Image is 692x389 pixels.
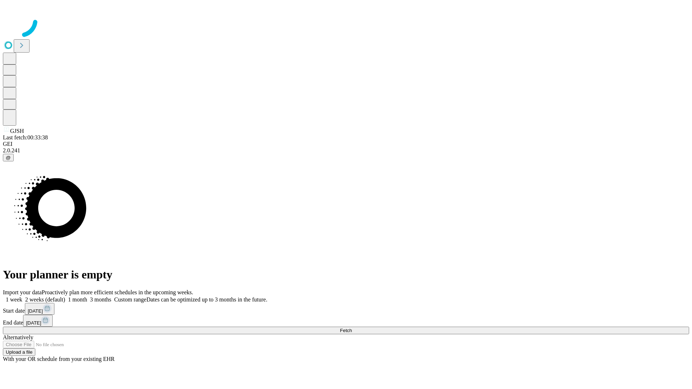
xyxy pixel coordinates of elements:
[3,134,48,140] span: Last fetch: 00:33:38
[114,296,146,303] span: Custom range
[3,289,42,295] span: Import your data
[90,296,111,303] span: 3 months
[3,334,33,340] span: Alternatively
[68,296,87,303] span: 1 month
[3,268,689,281] h1: Your planner is empty
[340,328,352,333] span: Fetch
[3,315,689,327] div: End date
[10,128,24,134] span: GJSH
[26,320,41,326] span: [DATE]
[23,315,53,327] button: [DATE]
[25,303,54,315] button: [DATE]
[3,356,115,362] span: With your OR schedule from your existing EHR
[42,289,193,295] span: Proactively plan more efficient schedules in the upcoming weeks.
[146,296,267,303] span: Dates can be optimized up to 3 months in the future.
[3,348,35,356] button: Upload a file
[28,308,43,314] span: [DATE]
[3,303,689,315] div: Start date
[6,296,22,303] span: 1 week
[6,155,11,160] span: @
[3,147,689,154] div: 2.0.241
[3,327,689,334] button: Fetch
[3,141,689,147] div: GEI
[3,154,14,161] button: @
[25,296,65,303] span: 2 weeks (default)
